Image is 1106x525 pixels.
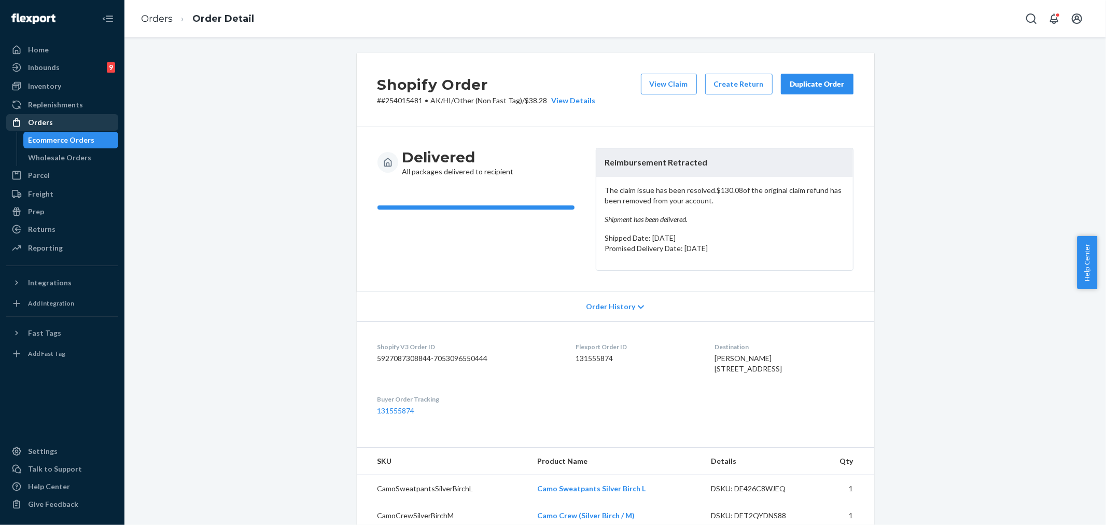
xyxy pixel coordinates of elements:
header: Reimbursement Retracted [596,148,853,177]
img: Flexport logo [11,13,55,24]
a: Wholesale Orders [23,149,119,166]
button: Close Navigation [97,8,118,29]
div: Give Feedback [28,499,78,509]
th: Qty [816,448,874,475]
h3: Delivered [402,148,514,167]
a: Orders [141,13,173,24]
a: Inventory [6,78,118,94]
a: Freight [6,186,118,202]
p: Promised Delivery Date: [DATE] [605,243,845,254]
em: Shipment has been delivered. [605,214,845,225]
button: Create Return [705,74,773,94]
button: Duplicate Order [781,74,853,94]
button: View Details [548,95,596,106]
div: Orders [28,117,53,128]
button: Open notifications [1044,8,1065,29]
p: The claim issue has been resolved. $130.08 of the original claim refund has been removed from you... [605,185,845,225]
div: All packages delivered to recipient [402,148,514,177]
button: Give Feedback [6,496,118,513]
a: Inbounds9 [6,59,118,76]
span: • [425,96,429,105]
div: Talk to Support [28,464,82,474]
div: Returns [28,224,55,234]
div: Inventory [28,81,61,91]
a: Add Integration [6,295,118,312]
div: Help Center [28,481,70,492]
div: Wholesale Orders [29,153,92,163]
button: Integrations [6,274,118,291]
a: Replenishments [6,96,118,113]
th: Details [703,448,817,475]
dt: Destination [715,342,853,351]
dd: 131555874 [576,353,698,364]
div: Reporting [28,243,63,253]
div: DSKU: DET2QYDNS88 [711,510,808,521]
a: Ecommerce Orders [23,132,119,148]
dt: Flexport Order ID [576,342,698,351]
dt: Shopify V3 Order ID [377,342,559,351]
div: DSKU: DE426C8WJEQ [711,483,808,494]
div: Settings [28,446,58,457]
button: Help Center [1077,236,1097,289]
button: View Claim [641,74,697,94]
span: [PERSON_NAME] [STREET_ADDRESS] [715,354,782,373]
div: Home [28,45,49,55]
div: Replenishments [28,100,83,110]
div: Ecommerce Orders [29,135,95,145]
a: Settings [6,443,118,460]
span: AK/HI/Other (Non Fast Tag) [431,96,523,105]
a: Returns [6,221,118,238]
td: CamoSweatpantsSilverBirchL [357,475,529,503]
a: 131555874 [377,406,415,415]
a: Prep [6,203,118,220]
div: Add Fast Tag [28,349,65,358]
button: Open account menu [1067,8,1087,29]
div: Integrations [28,278,72,288]
span: Order History [586,301,635,312]
div: Freight [28,189,53,199]
p: # #254015481 / $38.28 [377,95,596,106]
a: Camo Sweatpants Silver Birch L [538,484,646,493]
h2: Shopify Order [377,74,596,95]
div: Duplicate Order [790,79,845,89]
div: Parcel [28,170,50,181]
a: Home [6,42,118,58]
button: Fast Tags [6,325,118,341]
div: Inbounds [28,62,60,73]
div: Prep [28,206,44,217]
p: Shipped Date: [DATE] [605,233,845,243]
ol: breadcrumbs [133,4,262,34]
dd: 5927087308844-7053096550444 [377,353,559,364]
a: Talk to Support [6,461,118,477]
div: Add Integration [28,299,74,308]
th: SKU [357,448,529,475]
a: Reporting [6,240,118,256]
a: Parcel [6,167,118,184]
th: Product Name [529,448,703,475]
a: Help Center [6,478,118,495]
a: Camo Crew (Silver Birch / M) [538,511,635,520]
td: 1 [816,475,874,503]
div: 9 [107,62,115,73]
a: Orders [6,114,118,131]
div: Fast Tags [28,328,61,338]
button: Open Search Box [1021,8,1042,29]
a: Order Detail [192,13,254,24]
dt: Buyer Order Tracking [377,395,559,404]
a: Add Fast Tag [6,346,118,362]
